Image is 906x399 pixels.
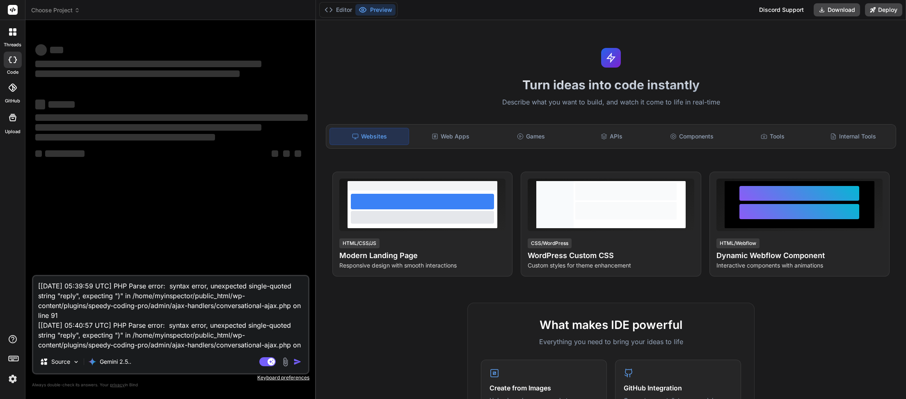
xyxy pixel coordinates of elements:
[272,150,278,157] span: ‌
[35,150,42,157] span: ‌
[490,383,598,393] h4: Create from Images
[51,358,70,366] p: Source
[865,3,902,16] button: Deploy
[35,61,261,67] span: ‌
[283,150,290,157] span: ‌
[88,358,96,366] img: Gemini 2.5 Pro
[110,382,125,387] span: privacy
[733,128,812,145] div: Tools
[528,238,572,248] div: CSS/WordPress
[45,150,85,157] span: ‌
[32,374,309,381] p: Keyboard preferences
[100,358,131,366] p: Gemini 2.5..
[339,238,380,248] div: HTML/CSS/JS
[716,238,760,248] div: HTML/Webflow
[528,250,694,261] h4: WordPress Custom CSS
[35,100,45,109] span: ‌
[281,357,290,367] img: attachment
[321,4,355,16] button: Editor
[652,128,731,145] div: Components
[73,358,80,365] img: Pick Models
[329,128,409,145] div: Websites
[35,134,215,141] span: ‌
[50,47,63,53] span: ‌
[339,261,506,270] p: Responsive design with smooth interactions
[481,316,741,333] h2: What makes IDE powerful
[572,128,651,145] div: APIs
[624,383,732,393] h4: GitHub Integration
[411,128,490,145] div: Web Apps
[35,114,308,121] span: ‌
[32,381,309,389] p: Always double-check its answers. Your in Bind
[339,250,506,261] h4: Modern Landing Page
[355,4,396,16] button: Preview
[716,261,883,270] p: Interactive components with animations
[5,128,21,135] label: Upload
[35,124,261,131] span: ‌
[528,261,694,270] p: Custom styles for theme enhancement
[293,358,302,366] img: icon
[321,77,901,92] h1: Turn ideas into code instantly
[814,3,860,16] button: Download
[295,150,301,157] span: ‌
[6,372,20,386] img: settings
[35,44,47,56] span: ‌
[35,70,240,77] span: ‌
[31,6,80,14] span: Choose Project
[7,69,18,76] label: code
[716,250,883,261] h4: Dynamic Webflow Component
[754,3,809,16] div: Discord Support
[481,337,741,347] p: Everything you need to bring your ideas to life
[814,128,892,145] div: Internal Tools
[492,128,570,145] div: Games
[4,41,21,48] label: threads
[33,276,308,350] textarea: [[DATE] 05:39:59 UTC] PHP Parse error: syntax error, unexpected single-quoted string "reply", exp...
[321,97,901,108] p: Describe what you want to build, and watch it come to life in real-time
[48,101,75,108] span: ‌
[5,97,20,104] label: GitHub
